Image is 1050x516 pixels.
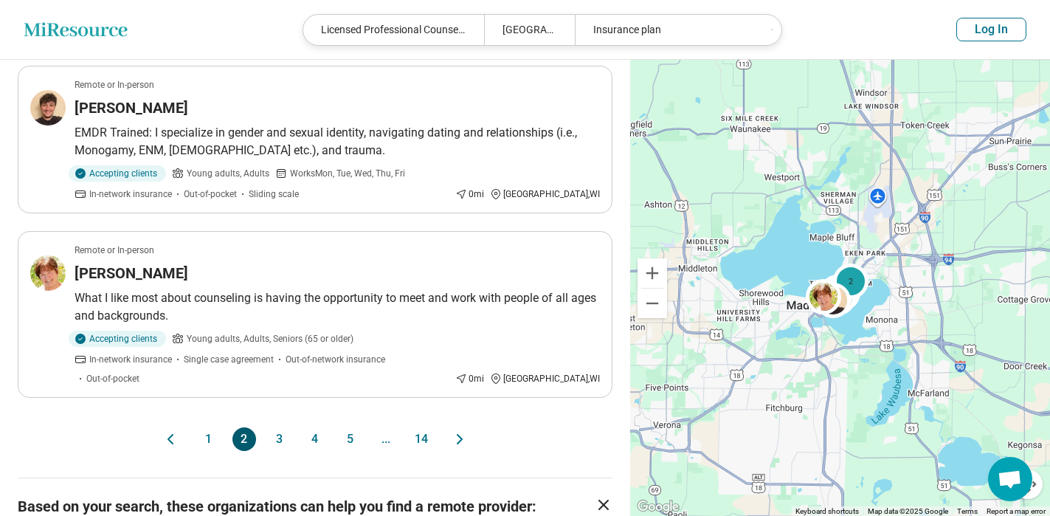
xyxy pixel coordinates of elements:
[69,331,166,347] div: Accepting clients
[89,353,172,366] span: In-network insurance
[575,15,756,45] div: Insurance plan
[187,332,353,345] span: Young adults, Adults, Seniors (65 or older)
[184,353,274,366] span: Single case agreement
[833,264,868,299] div: 2
[290,167,405,180] span: Works Mon, Tue, Wed, Thu, Fri
[268,427,291,451] button: 3
[303,427,327,451] button: 4
[197,427,221,451] button: 1
[75,97,188,118] h3: [PERSON_NAME]
[988,457,1032,501] div: Open chat
[339,427,362,451] button: 5
[187,167,269,180] span: Young adults, Adults
[75,124,600,159] p: EMDR Trained: I specialize in gender and sexual identity, navigating dating and relationships (i....
[374,427,398,451] span: ...
[75,78,154,92] p: Remote or In-person
[490,188,600,201] div: [GEOGRAPHIC_DATA] , WI
[455,188,484,201] div: 0 mi
[484,15,575,45] div: [GEOGRAPHIC_DATA]
[957,507,978,515] a: Terms (opens in new tab)
[89,188,172,201] span: In-network insurance
[410,427,433,451] button: 14
[868,507,948,515] span: Map data ©2025 Google
[162,427,179,451] button: Previous page
[75,289,600,325] p: What I like most about counseling is having the opportunity to meet and work with people of all a...
[75,244,154,257] p: Remote or In-person
[638,258,667,288] button: Zoom in
[86,372,139,385] span: Out-of-pocket
[987,507,1046,515] a: Report a map error
[490,372,600,385] div: [GEOGRAPHIC_DATA] , WI
[249,188,299,201] span: Sliding scale
[638,289,667,318] button: Zoom out
[303,15,485,45] div: Licensed Professional Counselor (LPC)
[184,188,237,201] span: Out-of-pocket
[69,165,166,182] div: Accepting clients
[956,18,1026,41] button: Log In
[455,372,484,385] div: 0 mi
[286,353,385,366] span: Out-of-network insurance
[451,427,469,451] button: Next page
[75,263,188,283] h3: [PERSON_NAME]
[232,427,256,451] button: 2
